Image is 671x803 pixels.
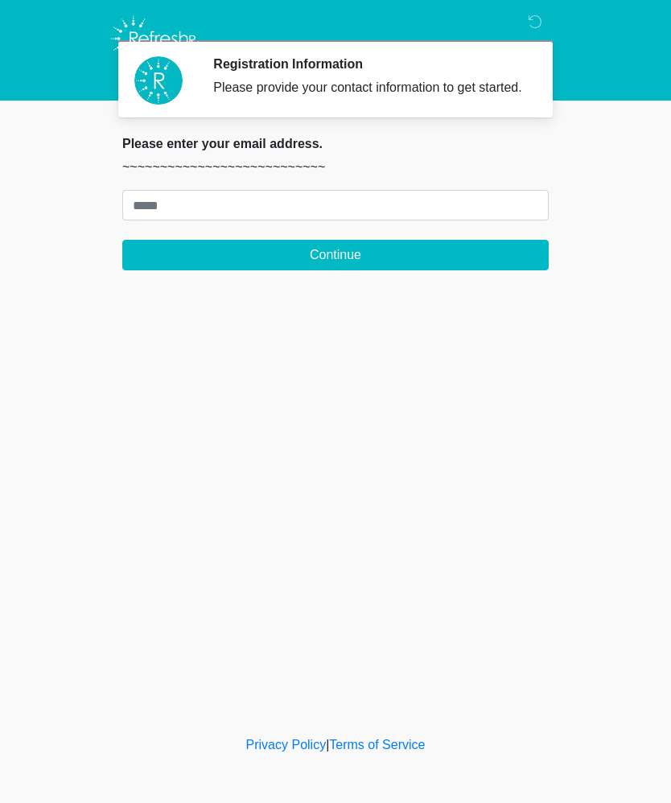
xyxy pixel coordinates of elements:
button: Continue [122,240,549,270]
img: Refresh RX Logo [106,12,204,65]
a: Privacy Policy [246,738,327,752]
a: Terms of Service [329,738,425,752]
h2: Please enter your email address. [122,136,549,151]
a: | [326,738,329,752]
img: Agent Avatar [134,56,183,105]
div: Please provide your contact information to get started. [213,78,525,97]
p: ~~~~~~~~~~~~~~~~~~~~~~~~~~~ [122,158,549,177]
